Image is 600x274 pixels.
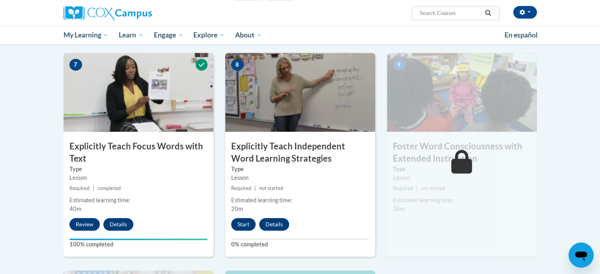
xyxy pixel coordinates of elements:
a: En español [499,27,543,43]
span: | [254,185,256,191]
span: 7 [69,59,82,71]
button: Details [259,218,289,231]
span: not started [259,185,283,191]
label: Type [69,165,207,173]
label: Type [231,165,369,173]
button: Account Settings [513,6,537,19]
a: Engage [149,26,189,44]
div: Estimated learning time: [69,196,207,205]
label: 0% completed [231,240,369,249]
h3: Explicitly Teach Focus Words with Text [64,140,213,165]
a: Learn [114,26,149,44]
input: Search Courses [419,8,482,18]
span: completed [97,185,121,191]
span: Required [69,185,90,191]
span: 35m [393,205,405,212]
button: Details [103,218,133,231]
span: Required [393,185,413,191]
span: Engage [154,30,183,40]
span: Required [231,185,251,191]
span: 20m [231,205,243,212]
span: not started [421,185,445,191]
span: 9 [393,59,406,71]
a: Explore [188,26,230,44]
img: Course Image [225,53,375,132]
img: Course Image [64,53,213,132]
div: Your progress [69,239,207,240]
div: Estimated learning time: [393,196,531,205]
img: Cox Campus [64,6,152,20]
span: Learn [119,30,144,40]
label: Type [393,165,531,173]
button: Review [69,218,100,231]
span: | [93,185,94,191]
iframe: Button to launch messaging window [568,242,594,268]
div: Main menu [52,26,549,44]
button: Search [482,8,494,18]
span: En español [505,31,538,39]
div: Estimated learning time: [231,196,369,205]
label: 100% completed [69,240,207,249]
h3: Foster Word Consciousness with Extended Instruction [387,140,537,165]
a: About [230,26,267,44]
span: | [416,185,418,191]
img: Course Image [387,53,537,132]
h3: Explicitly Teach Independent Word Learning Strategies [225,140,375,165]
span: 40m [69,205,81,212]
span: My Learning [63,30,108,40]
button: Start [231,218,256,231]
a: My Learning [58,26,114,44]
div: Lesson [69,173,207,182]
span: 8 [231,59,244,71]
div: Lesson [231,173,369,182]
div: Lesson [393,173,531,182]
span: Explore [193,30,225,40]
a: Cox Campus [64,6,213,20]
span: About [235,30,262,40]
